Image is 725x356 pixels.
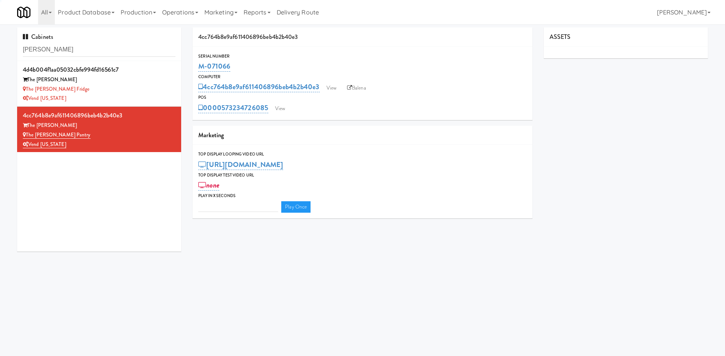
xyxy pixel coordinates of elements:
[23,110,175,121] div: 4cc764b8e9af611406896beb4b2b40e3
[550,32,571,41] span: ASSETS
[198,53,527,60] div: Serial Number
[198,82,319,92] a: 4cc764b8e9af611406896beb4b2b40e3
[23,64,175,75] div: 4d4b004f1aa05032cbfe994fd16561c7
[343,82,370,94] a: Balena
[323,82,340,94] a: View
[271,103,289,114] a: View
[23,32,53,41] span: Cabinets
[281,201,311,213] a: Play Once
[198,73,527,81] div: Computer
[193,27,532,47] div: 4cc764b8e9af611406896beb4b2b40e3
[23,75,175,85] div: The [PERSON_NAME]
[198,192,527,200] div: Play in X seconds
[23,43,175,57] input: Search cabinets
[198,159,283,170] a: [URL][DOMAIN_NAME]
[17,61,181,107] li: 4d4b004f1aa05032cbfe994fd16561c7The [PERSON_NAME] The [PERSON_NAME] FridgeVend [US_STATE]
[23,131,91,139] a: The [PERSON_NAME] Pantry
[198,61,230,72] a: M-071066
[198,103,268,113] a: 0000573234726085
[23,95,66,102] a: Vend [US_STATE]
[23,121,175,130] div: The [PERSON_NAME]
[198,131,224,140] span: Marketing
[23,85,90,93] a: The [PERSON_NAME] Fridge
[198,180,219,191] a: none
[198,151,527,158] div: Top Display Looping Video Url
[17,6,30,19] img: Micromart
[198,172,527,179] div: Top Display Test Video Url
[198,94,527,101] div: POS
[17,107,181,152] li: 4cc764b8e9af611406896beb4b2b40e3The [PERSON_NAME] The [PERSON_NAME] PantryVend [US_STATE]
[23,141,66,148] a: Vend [US_STATE]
